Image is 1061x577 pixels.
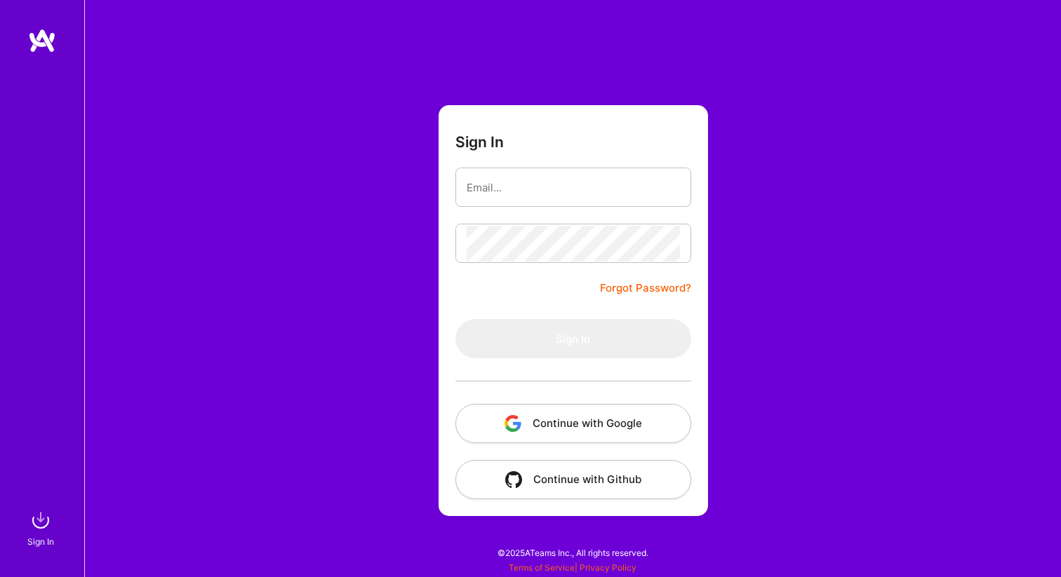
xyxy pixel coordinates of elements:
[27,506,55,534] img: sign in
[509,562,575,573] a: Terms of Service
[505,415,521,432] img: icon
[28,28,56,53] img: logo
[509,562,636,573] span: |
[455,133,504,151] h3: Sign In
[29,506,55,549] a: sign inSign In
[455,319,691,358] button: Sign In
[455,460,691,499] button: Continue with Github
[580,562,636,573] a: Privacy Policy
[27,534,54,549] div: Sign In
[600,280,691,297] a: Forgot Password?
[505,471,522,488] img: icon
[84,535,1061,570] div: © 2025 ATeams Inc., All rights reserved.
[455,404,691,443] button: Continue with Google
[467,170,680,205] input: Email...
